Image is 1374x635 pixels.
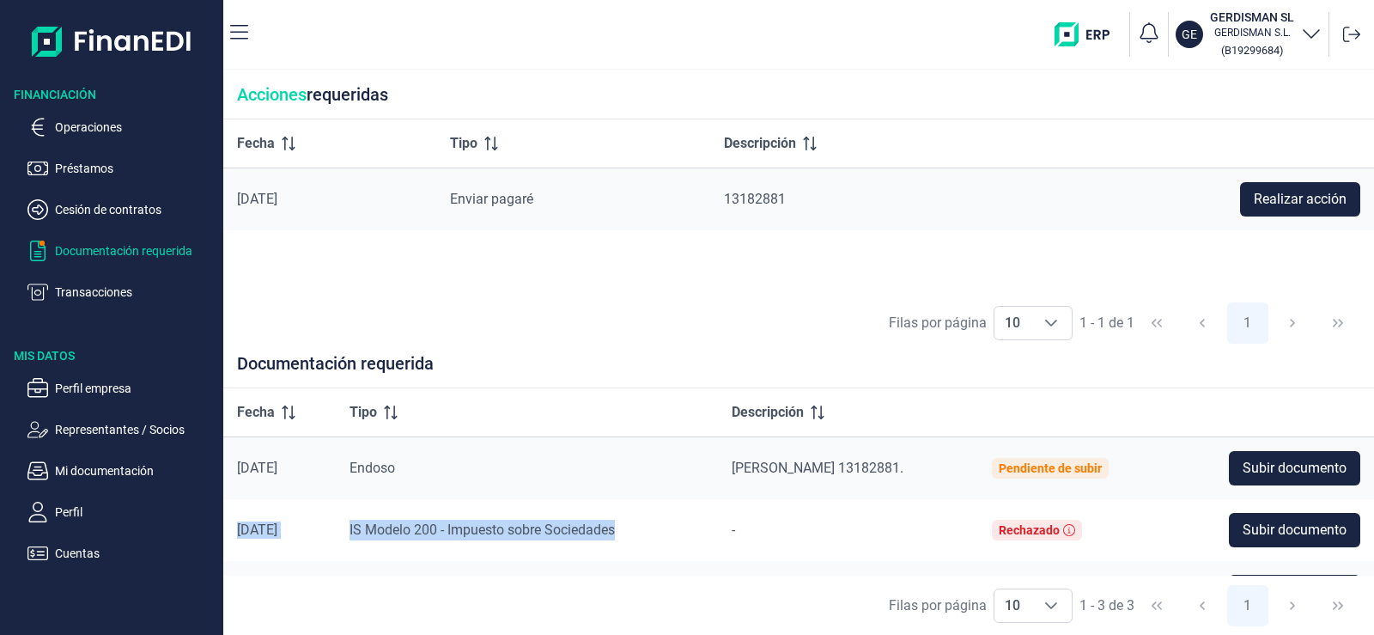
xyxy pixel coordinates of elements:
button: Next Page [1272,302,1313,344]
div: Choose [1030,307,1072,339]
div: requeridas [223,70,1374,119]
span: IS Modelo 200 - Impuesto sobre Sociedades [350,522,615,538]
div: Choose [1030,589,1072,622]
button: Representantes / Socios [27,419,216,440]
p: GERDISMAN S.L. [1210,26,1294,40]
button: Subir documento [1229,575,1360,609]
button: Page 1 [1227,585,1268,626]
div: [DATE] [237,522,322,539]
button: Last Page [1317,302,1359,344]
button: Transacciones [27,282,216,302]
span: Descripción [724,133,796,154]
button: Subir documento [1229,451,1360,485]
span: Fecha [237,133,275,154]
button: Previous Page [1182,585,1223,626]
button: First Page [1136,302,1177,344]
p: Cesión de contratos [55,199,216,220]
div: [DATE] [237,191,423,208]
span: Subir documento [1243,520,1347,540]
span: Tipo [350,402,377,423]
button: First Page [1136,585,1177,626]
span: Fecha [237,402,275,423]
p: Transacciones [55,282,216,302]
button: Previous Page [1182,302,1223,344]
p: Cuentas [55,543,216,564]
span: Realizar acción [1254,189,1347,210]
span: Endoso [350,460,395,476]
img: erp [1055,22,1122,46]
button: Last Page [1317,585,1359,626]
span: 10 [994,307,1030,339]
div: Pendiente de subir [999,461,1102,475]
button: Subir documento [1229,513,1360,547]
button: Préstamos [27,158,216,179]
span: Subir documento [1243,458,1347,479]
span: 13182881 [724,191,786,207]
p: Perfil [55,502,216,522]
span: Tipo [450,133,477,154]
button: Documentación requerida [27,241,216,261]
span: Descripción [732,402,804,423]
span: [PERSON_NAME] 13182881. [732,460,903,476]
span: 1 - 1 de 1 [1079,316,1134,330]
span: - [732,522,735,538]
p: Documentación requerida [55,241,216,261]
button: Mi documentación [27,461,216,481]
span: 10 [994,589,1030,622]
button: Operaciones [27,117,216,137]
button: Cesión de contratos [27,199,216,220]
p: GE [1182,26,1197,43]
button: Cuentas [27,543,216,564]
button: Perfil [27,502,216,522]
p: Mi documentación [55,461,216,481]
p: Representantes / Socios [55,419,216,440]
div: Filas por página [889,313,987,333]
span: 1 - 3 de 3 [1079,599,1134,613]
p: Operaciones [55,117,216,137]
div: Filas por página [889,595,987,616]
button: Perfil empresa [27,378,216,399]
button: Realizar acción [1240,182,1360,217]
p: Perfil empresa [55,378,216,399]
small: Copiar cif [1221,44,1283,57]
p: Préstamos [55,158,216,179]
button: GEGERDISMAN SLGERDISMAN S.L.(B19299684) [1176,9,1322,60]
div: [DATE] [237,460,322,477]
img: Logo de aplicación [32,14,192,69]
div: Documentación requerida [223,353,1374,388]
div: Rechazado [999,523,1060,537]
button: Next Page [1272,585,1313,626]
span: Enviar pagaré [450,191,533,207]
button: Page 1 [1227,302,1268,344]
h3: GERDISMAN SL [1210,9,1294,26]
span: Acciones [237,84,307,105]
